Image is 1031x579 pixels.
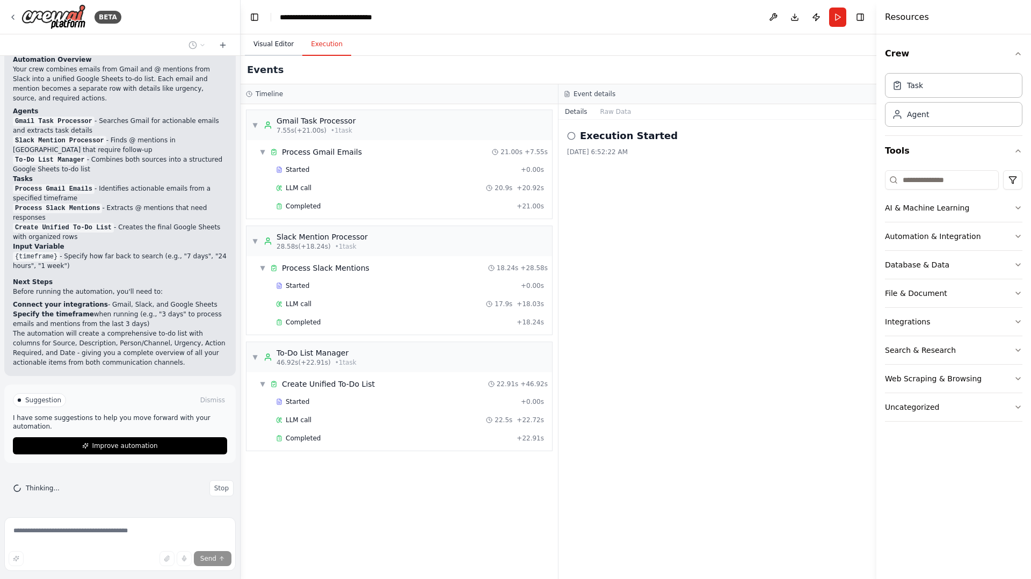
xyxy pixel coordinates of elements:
[13,175,33,183] strong: Tasks
[567,148,868,156] div: [DATE] 6:52:22 AM
[13,135,227,155] li: - Finds @ mentions in [GEOGRAPHIC_DATA] that require follow-up
[13,222,227,242] li: - Creates the final Google Sheets with organized rows
[245,33,302,56] button: Visual Editor
[521,165,544,174] span: + 0.00s
[286,281,309,290] span: Started
[13,309,227,329] li: when running (e.g., "3 days" to process emails and mentions from the last 3 days)
[885,136,1022,166] button: Tools
[517,318,544,327] span: + 18.24s
[13,252,60,262] code: {timeframe}
[13,301,108,308] strong: Connect your integrations
[907,80,923,91] div: Task
[497,380,519,388] span: 22.91s
[885,279,1022,307] button: File & Document
[13,204,102,213] code: Process Slack Mentions
[13,251,227,271] li: - Specify how far back to search (e.g., "7 days", "24 hours", "1 week")
[277,242,331,251] span: 28.58s (+18.24s)
[286,318,321,327] span: Completed
[520,380,548,388] span: + 46.92s
[282,263,369,273] span: Process Slack Mentions
[259,380,266,388] span: ▼
[25,396,61,404] span: Suggestion
[13,329,227,367] p: The automation will create a comprehensive to-do list with columns for Source, Description, Perso...
[520,264,548,272] span: + 28.58s
[885,345,956,356] div: Search & Research
[177,551,192,566] button: Click to speak your automation idea
[277,231,368,242] div: Slack Mention Processor
[259,148,266,156] span: ▼
[252,121,258,129] span: ▼
[280,12,401,23] nav: breadcrumb
[335,242,357,251] span: • 1 task
[335,358,357,367] span: • 1 task
[13,437,227,454] button: Improve automation
[209,480,234,496] button: Stop
[885,288,947,299] div: File & Document
[282,379,375,389] span: Create Unified To-Do List
[247,62,284,77] h2: Events
[252,353,258,361] span: ▼
[256,90,283,98] h3: Timeline
[13,414,227,431] p: I have some suggestions to help you move forward with your automation.
[302,33,351,56] button: Execution
[13,184,227,203] li: - Identifies actionable emails from a specified timeframe
[885,69,1022,135] div: Crew
[885,39,1022,69] button: Crew
[9,551,24,566] button: Improve this prompt
[184,39,210,52] button: Switch to previous chat
[214,484,229,493] span: Stop
[286,300,311,308] span: LLM call
[497,264,519,272] span: 18.24s
[885,202,969,213] div: AI & Machine Learning
[277,358,331,367] span: 46.92s (+22.91s)
[252,237,258,245] span: ▼
[517,434,544,443] span: + 22.91s
[13,107,38,115] strong: Agents
[885,365,1022,393] button: Web Scraping & Browsing
[286,165,309,174] span: Started
[525,148,548,156] span: + 7.55s
[907,109,929,120] div: Agent
[885,402,939,412] div: Uncategorized
[13,278,53,286] strong: Next Steps
[500,148,522,156] span: 21.00s
[521,281,544,290] span: + 0.00s
[92,442,157,450] span: Improve automation
[13,117,95,126] code: Gmail Task Processor
[580,128,678,143] h2: Execution Started
[521,397,544,406] span: + 0.00s
[853,10,868,25] button: Hide right sidebar
[885,308,1022,336] button: Integrations
[259,264,266,272] span: ▼
[517,184,544,192] span: + 20.92s
[286,184,311,192] span: LLM call
[885,11,929,24] h4: Resources
[95,11,121,24] div: BETA
[885,222,1022,250] button: Automation & Integration
[885,251,1022,279] button: Database & Data
[194,551,231,566] button: Send
[13,155,227,174] li: - Combines both sources into a structured Google Sheets to-do list
[26,484,60,493] span: Thinking...
[277,126,326,135] span: 7.55s (+21.00s)
[517,300,544,308] span: + 18.03s
[885,166,1022,430] div: Tools
[13,310,94,318] strong: Specify the timeframe
[517,416,544,424] span: + 22.72s
[13,243,64,250] strong: Input Variable
[200,554,216,563] span: Send
[885,316,930,327] div: Integrations
[517,202,544,211] span: + 21.00s
[13,136,106,146] code: Slack Mention Processor
[282,147,362,157] span: Process Gmail Emails
[13,223,114,233] code: Create Unified To-Do List
[13,184,95,194] code: Process Gmail Emails
[286,397,309,406] span: Started
[13,116,227,135] li: - Searches Gmail for actionable emails and extracts task details
[885,259,949,270] div: Database & Data
[573,90,615,98] h3: Event details
[214,39,231,52] button: Start a new chat
[885,373,982,384] div: Web Scraping & Browsing
[21,4,86,30] img: Logo
[198,395,227,406] button: Dismiss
